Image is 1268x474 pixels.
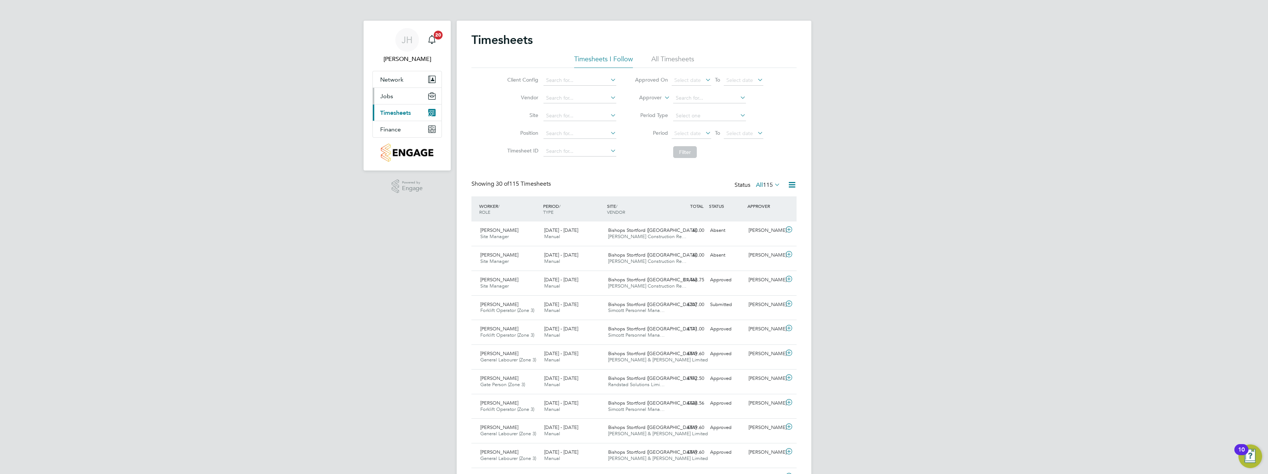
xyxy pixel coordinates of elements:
span: Randstad Solutions Limi… [608,381,665,388]
div: [PERSON_NAME] [746,274,784,286]
input: Search for... [543,93,616,103]
span: / [559,203,560,209]
span: [DATE] - [DATE] [544,276,578,283]
div: £849.60 [669,446,707,458]
label: Vendor [505,94,538,101]
span: Bishops Stortford ([GEOGRAPHIC_DATA]… [608,301,701,308]
input: Search for... [543,128,616,139]
span: Simcott Personnel Mana… [608,307,665,313]
span: [PERSON_NAME] [480,375,518,381]
div: [PERSON_NAME] [746,323,784,335]
span: General Labourer (Zone 3) [480,455,536,461]
div: Approved [707,372,746,385]
span: Manual [544,381,560,388]
div: PERIOD [541,199,605,219]
div: [PERSON_NAME] [746,372,784,385]
span: Bishops Stortford ([GEOGRAPHIC_DATA]… [608,252,701,258]
span: [DATE] - [DATE] [544,350,578,357]
span: Powered by [402,179,423,186]
span: Manual [544,307,560,313]
span: [PERSON_NAME] Construction Re… [608,233,686,240]
span: [PERSON_NAME] & [PERSON_NAME] Limited [608,357,708,363]
span: Select date [674,130,701,137]
div: [PERSON_NAME] [746,422,784,434]
a: JH[PERSON_NAME] [372,28,442,63]
div: [PERSON_NAME] [746,299,784,311]
label: Client Config [505,76,538,83]
span: Simcott Personnel Mana… [608,332,665,338]
span: [PERSON_NAME] Construction Re… [608,283,686,289]
div: £628.56 [669,397,707,409]
input: Select one [673,111,746,121]
span: Bishops Stortford ([GEOGRAPHIC_DATA]… [608,276,701,283]
span: VENDOR [607,209,625,215]
span: Manual [544,406,560,412]
div: Approved [707,422,746,434]
span: [PERSON_NAME] [480,326,518,332]
div: [PERSON_NAME] [746,224,784,237]
span: General Labourer (Zone 3) [480,430,536,437]
div: Submitted [707,299,746,311]
span: Manual [544,332,560,338]
span: Jake Harvey [372,55,442,63]
li: All Timesheets [651,55,694,68]
span: Jobs [380,93,393,100]
span: [PERSON_NAME] [480,424,518,430]
span: Forklift Operator (Zone 3) [480,406,534,412]
span: TYPE [543,209,553,215]
span: Bishops Stortford ([GEOGRAPHIC_DATA]… [608,326,701,332]
span: Bishops Stortford ([GEOGRAPHIC_DATA]… [608,400,701,406]
div: [PERSON_NAME] [746,446,784,458]
span: [PERSON_NAME] & [PERSON_NAME] Limited [608,430,708,437]
span: ROLE [479,209,490,215]
div: £0.00 [669,224,707,237]
input: Search for... [543,146,616,157]
label: All [756,181,780,189]
span: Gate Person (Zone 3) [480,381,525,388]
span: [DATE] - [DATE] [544,326,578,332]
span: [PERSON_NAME] [480,276,518,283]
span: Site Manager [480,283,509,289]
span: To [713,75,722,85]
img: countryside-properties-logo-retina.png [381,144,433,162]
span: 115 [763,181,773,189]
span: [DATE] - [DATE] [544,227,578,233]
label: Period Type [635,112,668,118]
nav: Main navigation [364,21,451,171]
span: / [498,203,500,209]
span: [PERSON_NAME] [480,350,518,357]
span: Simcott Personnel Mana… [608,406,665,412]
span: Site Manager [480,233,509,240]
span: Select date [726,130,753,137]
span: [DATE] - [DATE] [544,301,578,308]
label: Site [505,112,538,118]
div: STATUS [707,199,746,213]
button: Jobs [373,88,442,104]
span: Manual [544,455,560,461]
span: Finance [380,126,401,133]
span: [DATE] - [DATE] [544,400,578,406]
div: Approved [707,446,746,458]
button: Filter [673,146,697,158]
span: Select date [674,77,701,83]
span: [PERSON_NAME] Construction Re… [608,258,686,264]
span: To [713,128,722,138]
span: [PERSON_NAME] [480,449,518,455]
span: [DATE] - [DATE] [544,252,578,258]
div: APPROVER [746,199,784,213]
div: [PERSON_NAME] [746,249,784,261]
span: [DATE] - [DATE] [544,424,578,430]
div: [PERSON_NAME] [746,348,784,360]
span: Bishops Stortford ([GEOGRAPHIC_DATA]… [608,424,701,430]
span: 20 [434,31,443,39]
span: [DATE] - [DATE] [544,375,578,381]
button: Finance [373,121,442,137]
div: Approved [707,323,746,335]
div: Absent [707,224,746,237]
label: Approved On [635,76,668,83]
div: Approved [707,348,746,360]
label: Timesheet ID [505,147,538,154]
div: WORKER [477,199,541,219]
span: Timesheets [380,109,411,116]
div: Approved [707,397,746,409]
